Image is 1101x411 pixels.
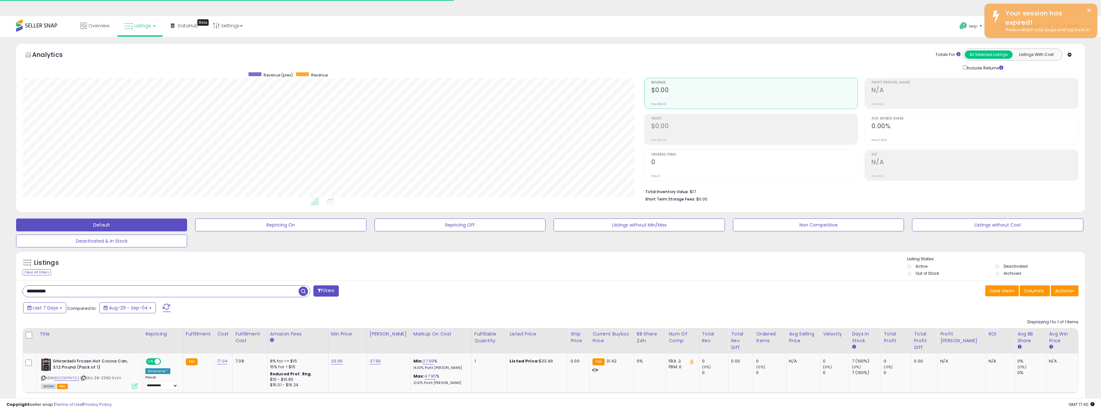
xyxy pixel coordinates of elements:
strong: Copyright [6,401,30,407]
span: ROI [871,153,1078,156]
div: Please refresh your page and log back in [1001,27,1092,33]
span: OFF [160,359,170,364]
span: FBA [57,384,68,389]
div: Totals For [935,52,961,58]
span: Columns [1024,288,1044,294]
div: Tooltip anchor [197,19,209,26]
b: Ghirardelli Frozen Hot Cocoa Can, 3.12 Pound (Pack of 1) [53,358,131,372]
b: Total Inventory Value: [645,189,689,194]
button: Actions [1051,285,1078,296]
div: FBA: 2 [669,358,694,364]
th: The percentage added to the cost of goods (COGS) that forms the calculator for Min & Max prices. [411,328,472,353]
span: Overview [88,22,109,29]
div: N/A [1049,358,1073,364]
label: Deactivated [1004,264,1028,269]
div: 7 (100%) [852,358,881,364]
div: Fulfillment Cost [235,331,265,344]
small: Amazon Fees. [270,337,274,343]
div: Avg BB Share [1017,331,1043,344]
span: Avg. Buybox Share [871,117,1078,121]
button: All Selected Listings [965,50,1013,59]
div: 8% for <= $15 [270,358,323,364]
div: Clear All Filters [23,269,51,275]
div: ROI [988,331,1012,337]
div: N/A [988,358,1010,364]
div: Amazon Fees [270,331,326,337]
div: FBM: 0 [669,364,694,370]
span: Last 7 Days [33,305,58,311]
small: Prev: N/A [871,102,884,106]
div: 1 [474,358,502,364]
span: Help [969,23,978,29]
small: Prev: 0 [651,174,660,178]
div: 0 [823,370,849,376]
div: Ship Price [571,331,587,344]
a: 27.99 [423,358,434,364]
button: Listings without Min/Max [554,219,725,231]
div: Your session has expired! [1001,9,1092,27]
label: Archived [1004,271,1021,276]
small: (0%) [852,364,861,370]
button: Listings without Cost [912,219,1083,231]
div: 0 [756,370,786,376]
div: Total Rev. [702,331,726,344]
span: Revenue [311,72,328,78]
i: Get Help [959,22,967,30]
a: 33.99 [331,358,343,364]
div: Include Returns [958,64,1011,71]
button: Save View [985,285,1019,296]
button: Deactivated & In Stock [16,235,187,247]
div: % [413,358,467,370]
p: Listing States: [907,256,1085,262]
h2: 0.00% [871,122,1078,131]
div: Fulfillment [186,331,212,337]
a: Settings [208,16,248,35]
li: $17 [645,187,1074,195]
span: Profit [PERSON_NAME] [871,81,1078,85]
div: Repricing [145,331,180,337]
small: (0%) [1017,364,1026,370]
div: BB Share 24h. [637,331,663,344]
button: Columns [1020,285,1050,296]
span: Profit [651,117,858,121]
a: Listings [120,16,160,35]
div: Ordered Items [756,331,783,344]
div: Displaying 1 to 1 of 1 items [1027,319,1078,325]
p: 14.03% Profit [PERSON_NAME] [413,366,467,370]
span: All listings currently available for purchase on Amazon [41,384,56,389]
div: Preset: [145,375,178,390]
div: 7 (100%) [852,370,881,376]
a: Terms of Use [55,401,82,407]
b: Reduced Prof. Rng. [270,371,312,377]
b: Max: [413,373,425,379]
b: Min: [413,358,423,364]
span: Ordered Items [651,153,858,156]
div: 0 [702,358,728,364]
small: FBA [186,358,198,365]
div: Avg Selling Price [789,331,817,344]
small: Prev: N/A [871,174,884,178]
div: 0 [884,370,911,376]
h2: N/A [871,86,1078,95]
div: Days In Stock [852,331,878,344]
b: Listed Price: [510,358,539,364]
h2: 0 [651,158,858,167]
h5: Listings [34,258,59,267]
button: Last 7 Days [23,302,66,313]
small: Avg BB Share. [1017,344,1021,350]
span: Listings [134,22,151,29]
small: Days In Stock. [852,344,856,350]
span: Revenue [651,81,858,85]
div: 0% [1017,358,1046,364]
a: B00D6PWYS2 [54,375,79,381]
div: 0% [1017,370,1046,376]
div: 0 [756,358,786,364]
small: (0%) [702,364,711,370]
small: (0%) [884,364,893,370]
small: FBA [592,358,604,365]
h5: Analytics [32,50,75,61]
a: 37.99 [370,358,381,364]
div: % [413,373,467,385]
span: $0.00 [696,196,708,202]
button: Repricing On [195,219,366,231]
